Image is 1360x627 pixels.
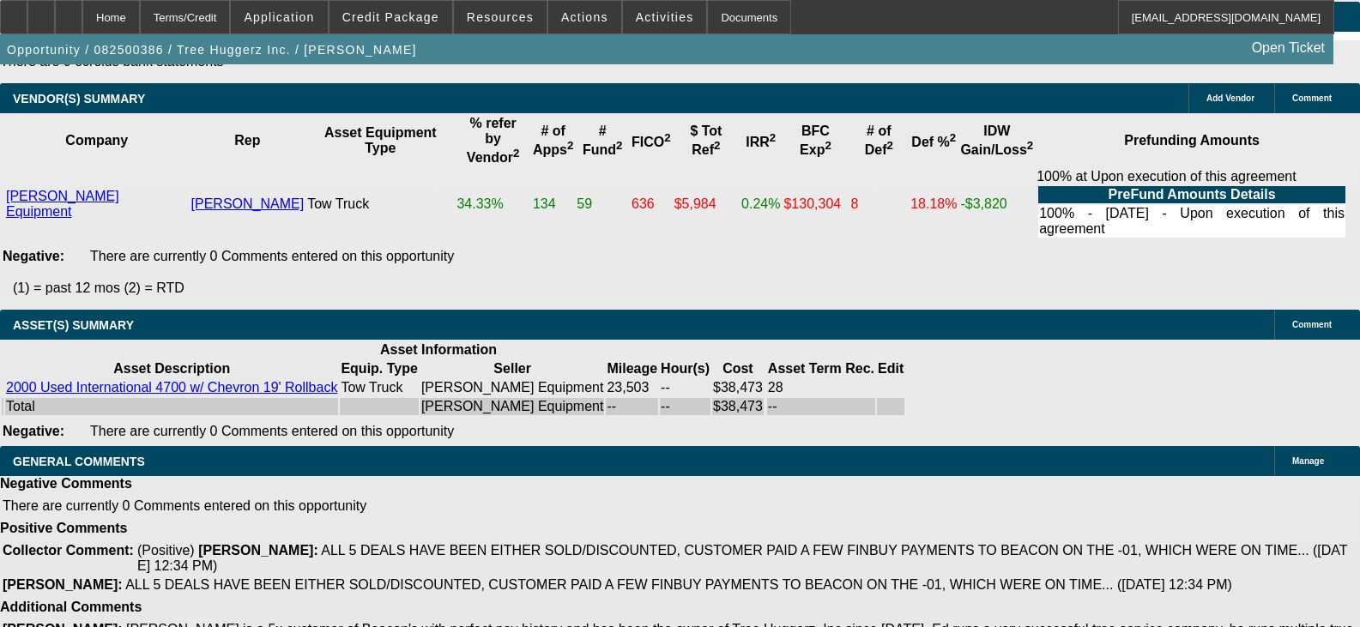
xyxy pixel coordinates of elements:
sup: 2 [886,139,892,152]
td: 100% - [DATE] - Upon execution of this agreement [1038,205,1345,238]
span: Credit Package [342,10,439,24]
b: Collector Comment: [3,543,134,558]
b: PreFund Amounts Details [1109,187,1276,202]
b: [PERSON_NAME]: [198,543,318,558]
span: There are currently 0 Comments entered on this opportunity [3,498,366,513]
span: (Positive) [137,543,195,558]
td: 8 [849,168,908,240]
b: Cost [722,361,753,376]
button: Activities [623,1,707,33]
b: Def % [911,135,956,149]
td: 59 [576,168,629,240]
span: Add Vendor [1206,93,1254,103]
div: 100% at Upon execution of this agreement [1037,169,1347,239]
sup: 2 [1027,139,1033,152]
sup: 2 [567,139,573,152]
span: Activities [636,10,694,24]
span: VENDOR(S) SUMMARY [13,92,145,106]
td: Tow Truck [306,168,454,240]
b: Asset Equipment Type [324,125,437,155]
sup: 2 [664,131,670,144]
b: $ Tot Ref [690,124,722,157]
td: [PERSON_NAME] Equipment [420,379,605,396]
td: 636 [631,168,672,240]
th: Edit [877,360,904,377]
span: Manage [1292,456,1324,466]
td: 28 [767,379,875,396]
a: 2000 Used International 4700 w/ Chevron 19' Rollback [6,380,337,395]
span: Opportunity / 082500386 / Tree Huggerz Inc. / [PERSON_NAME] [7,43,417,57]
p: (1) = past 12 mos (2) = RTD [13,280,1360,296]
b: # Fund [583,124,623,157]
b: Negative: [3,249,64,263]
td: -$3,820 [959,168,1034,240]
b: Seller [493,361,531,376]
b: FICO [632,135,671,149]
b: # of Apps [533,124,573,157]
button: Application [231,1,327,33]
td: $38,473 [712,379,764,396]
span: Resources [467,10,534,24]
td: -- [660,398,710,415]
td: 34.33% [456,168,530,240]
b: Asset Description [113,361,230,376]
b: Hour(s) [661,361,710,376]
span: ALL 5 DEALS HAVE BEEN EITHER SOLD/DISCOUNTED, CUSTOMER PAID A FEW FINBUY PAYMENTS TO BEACON ON TH... [137,543,1348,573]
span: Actions [561,10,608,24]
td: 18.18% [910,168,958,240]
b: # of Def [865,124,893,157]
td: Tow Truck [340,379,418,396]
td: [PERSON_NAME] Equipment [420,398,605,415]
b: Asset Term Rec. [768,361,874,376]
sup: 2 [616,139,622,152]
b: % refer by Vendor [467,116,520,165]
sup: 2 [714,139,720,152]
button: Credit Package [329,1,452,33]
td: 134 [532,168,574,240]
td: $130,304 [783,168,848,240]
b: Rep [234,133,260,148]
a: [PERSON_NAME] Equipment [6,189,119,219]
td: 23,503 [606,379,658,396]
span: GENERAL COMMENTS [13,455,145,468]
b: IDW Gain/Loss [960,124,1033,157]
td: $5,984 [674,168,739,240]
td: 0.24% [740,168,781,240]
td: -- [660,379,710,396]
b: Prefunding Amounts [1124,133,1260,148]
th: Equip. Type [340,360,418,377]
span: Comment [1292,320,1332,329]
a: [PERSON_NAME] [191,196,305,211]
span: ALL 5 DEALS HAVE BEEN EITHER SOLD/DISCOUNTED, CUSTOMER PAID A FEW FINBUY PAYMENTS TO BEACON ON TH... [125,577,1232,592]
b: Company [65,133,128,148]
sup: 2 [513,147,519,160]
a: Open Ticket [1245,33,1332,63]
sup: 2 [950,131,956,144]
b: BFC Exp [800,124,831,157]
button: Actions [548,1,621,33]
sup: 2 [825,139,831,152]
span: Application [244,10,314,24]
div: Total [6,399,337,414]
button: Resources [454,1,547,33]
b: Asset Information [380,342,497,357]
td: -- [606,398,658,415]
b: Mileage [607,361,657,376]
span: ASSET(S) SUMMARY [13,318,134,332]
td: -- [767,398,875,415]
b: IRR [746,135,776,149]
td: $38,473 [712,398,764,415]
span: There are currently 0 Comments entered on this opportunity [90,424,454,438]
sup: 2 [770,131,776,144]
b: [PERSON_NAME]: [3,577,123,592]
th: Asset Term Recommendation [767,360,875,377]
span: Comment [1292,93,1332,103]
b: Negative: [3,424,64,438]
span: There are currently 0 Comments entered on this opportunity [90,249,454,263]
